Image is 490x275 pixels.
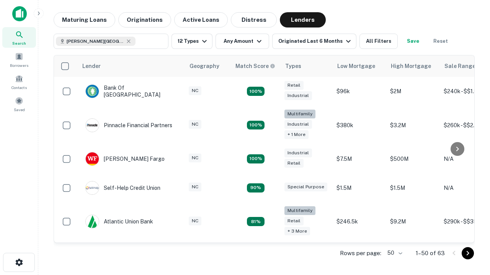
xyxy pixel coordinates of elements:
[284,217,304,225] div: Retail
[386,202,440,241] td: $9.2M
[86,85,99,98] img: picture
[235,62,275,70] div: Capitalize uses an advanced AI algorithm to match your search with the best lender. The match sco...
[2,49,36,70] a: Borrowers
[359,34,398,49] button: All Filters
[14,107,25,113] span: Saved
[247,121,265,130] div: Matching Properties: 22, hasApolloMatch: undefined
[384,247,403,259] div: 50
[337,61,375,71] div: Low Mortgage
[284,227,310,236] div: + 3 more
[386,144,440,173] td: $500M
[333,77,386,106] td: $96k
[284,130,309,139] div: + 1 more
[11,84,27,91] span: Contacts
[444,61,475,71] div: Sale Range
[85,118,172,132] div: Pinnacle Financial Partners
[284,206,315,215] div: Multifamily
[284,183,327,191] div: Special Purpose
[333,144,386,173] td: $7.5M
[2,27,36,48] a: Search
[386,106,440,144] td: $3.2M
[386,173,440,202] td: $1.5M
[78,55,185,77] th: Lender
[285,61,301,71] div: Types
[247,217,265,226] div: Matching Properties: 10, hasApolloMatch: undefined
[86,152,99,165] img: picture
[247,87,265,96] div: Matching Properties: 15, hasApolloMatch: undefined
[452,214,490,251] iframe: Chat Widget
[189,154,201,162] div: NC
[189,183,201,191] div: NC
[284,120,312,129] div: Industrial
[428,34,453,49] button: Reset
[391,61,431,71] div: High Mortgage
[85,84,177,98] div: Bank Of [GEOGRAPHIC_DATA]
[86,215,99,228] img: picture
[12,6,27,21] img: capitalize-icon.png
[12,40,26,46] span: Search
[247,183,265,192] div: Matching Properties: 11, hasApolloMatch: undefined
[216,34,269,49] button: Any Amount
[284,149,312,157] div: Industrial
[54,12,115,27] button: Maturing Loans
[86,119,99,132] img: picture
[171,34,212,49] button: 12 Types
[281,55,333,77] th: Types
[235,62,274,70] h6: Match Score
[386,55,440,77] th: High Mortgage
[284,110,315,118] div: Multifamily
[401,34,425,49] button: Save your search to get updates of matches that match your search criteria.
[231,12,277,27] button: Distress
[272,34,356,49] button: Originated Last 6 Months
[189,217,201,225] div: NC
[284,81,304,90] div: Retail
[10,62,28,68] span: Borrowers
[67,38,124,45] span: [PERSON_NAME][GEOGRAPHIC_DATA], [GEOGRAPHIC_DATA]
[2,71,36,92] a: Contacts
[284,159,304,168] div: Retail
[185,55,231,77] th: Geography
[2,94,36,114] a: Saved
[85,181,160,195] div: Self-help Credit Union
[247,154,265,163] div: Matching Properties: 14, hasApolloMatch: undefined
[284,91,312,100] div: Industrial
[85,152,165,166] div: [PERSON_NAME] Fargo
[333,106,386,144] td: $380k
[278,37,353,46] div: Originated Last 6 Months
[280,12,326,27] button: Lenders
[333,173,386,202] td: $1.5M
[85,215,153,228] div: Atlantic Union Bank
[189,86,201,95] div: NC
[333,55,386,77] th: Low Mortgage
[231,55,281,77] th: Capitalize uses an advanced AI algorithm to match your search with the best lender. The match sco...
[340,249,381,258] p: Rows per page:
[189,61,219,71] div: Geography
[462,247,474,259] button: Go to next page
[174,12,228,27] button: Active Loans
[82,61,101,71] div: Lender
[118,12,171,27] button: Originations
[333,202,386,241] td: $246.5k
[386,77,440,106] td: $2M
[86,181,99,194] img: picture
[189,120,201,129] div: NC
[416,249,445,258] p: 1–50 of 63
